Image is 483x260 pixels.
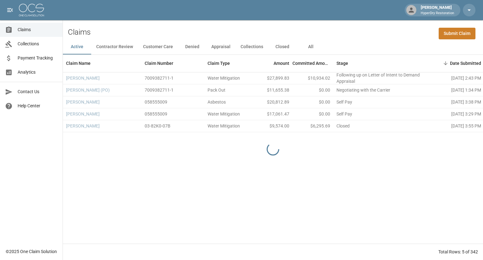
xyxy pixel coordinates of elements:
button: Active [63,39,91,54]
button: Closed [268,39,297,54]
div: Claim Type [204,54,252,72]
div: Amount [252,54,292,72]
div: Committed Amount [292,54,333,72]
div: Committed Amount [292,54,330,72]
div: dynamic tabs [63,39,483,54]
button: open drawer [4,4,16,16]
h2: Claims [68,28,91,37]
span: Analytics [18,69,58,76]
span: Collections [18,41,58,47]
div: Amount [274,54,289,72]
button: Appraisal [206,39,236,54]
button: Customer Care [138,39,178,54]
div: Stage [336,54,348,72]
div: Claim Type [208,54,230,72]
div: Total Rows: 5 of 342 [438,249,478,255]
div: Claim Number [142,54,204,72]
div: [PERSON_NAME] [418,4,457,16]
div: Date Submitted [450,54,481,72]
button: Denied [178,39,206,54]
button: Contractor Review [91,39,138,54]
span: Help Center [18,103,58,109]
button: Collections [236,39,268,54]
a: Submit Claim [439,28,475,39]
span: Claims [18,26,58,33]
div: Stage [333,54,428,72]
div: © 2025 One Claim Solution [6,248,57,255]
p: HyperDry Restoration [421,11,454,16]
span: Contact Us [18,88,58,95]
button: All [297,39,325,54]
div: Claim Name [63,54,142,72]
span: Payment Tracking [18,55,58,61]
img: ocs-logo-white-transparent.png [19,4,44,16]
div: Claim Number [145,54,173,72]
div: Claim Name [66,54,91,72]
button: Sort [441,59,450,68]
